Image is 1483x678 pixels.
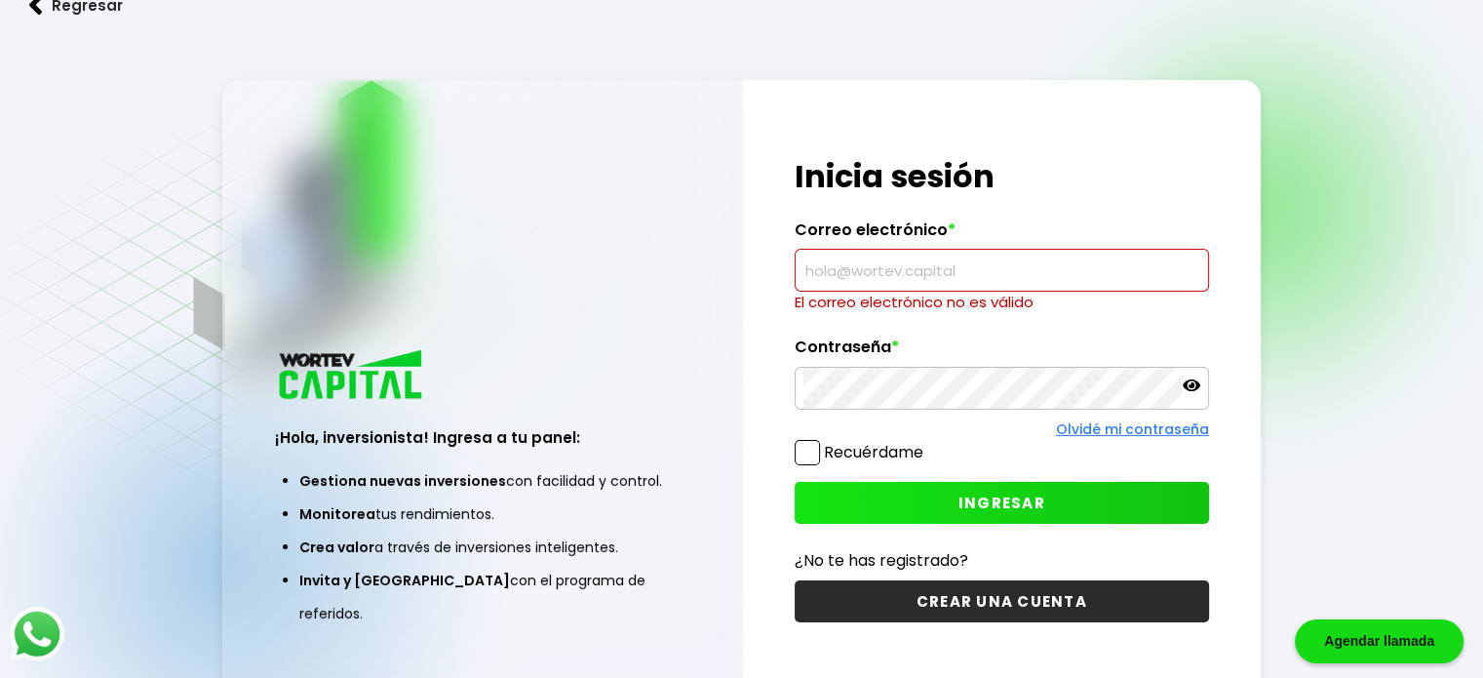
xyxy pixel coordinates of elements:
[299,464,665,498] li: con facilidad y control.
[958,493,1045,513] span: INGRESAR
[10,607,64,661] img: logos_whatsapp-icon.242b2217.svg
[299,571,510,590] span: Invita y [GEOGRAPHIC_DATA]
[275,426,689,449] h3: ¡Hola, inversionista! Ingresa a tu panel:
[824,441,923,463] label: Recuérdame
[803,250,1200,291] input: hola@wortev.capital
[299,504,375,524] span: Monitorea
[1056,419,1209,439] a: Olvidé mi contraseña
[795,338,1209,367] label: Contraseña
[795,482,1209,524] button: INGRESAR
[299,538,374,557] span: Crea valor
[795,548,1209,573] p: ¿No te has registrado?
[299,531,665,564] li: a través de inversiones inteligentes.
[795,153,1209,200] h1: Inicia sesión
[795,580,1209,622] button: CREAR UNA CUENTA
[795,548,1209,622] a: ¿No te has registrado?CREAR UNA CUENTA
[795,292,1209,313] p: El correo electrónico no es válido
[299,564,665,630] li: con el programa de referidos.
[1295,619,1463,663] div: Agendar llamada
[299,498,665,531] li: tus rendimientos.
[299,471,506,491] span: Gestiona nuevas inversiones
[275,347,429,405] img: logo_wortev_capital
[795,220,1209,250] label: Correo electrónico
